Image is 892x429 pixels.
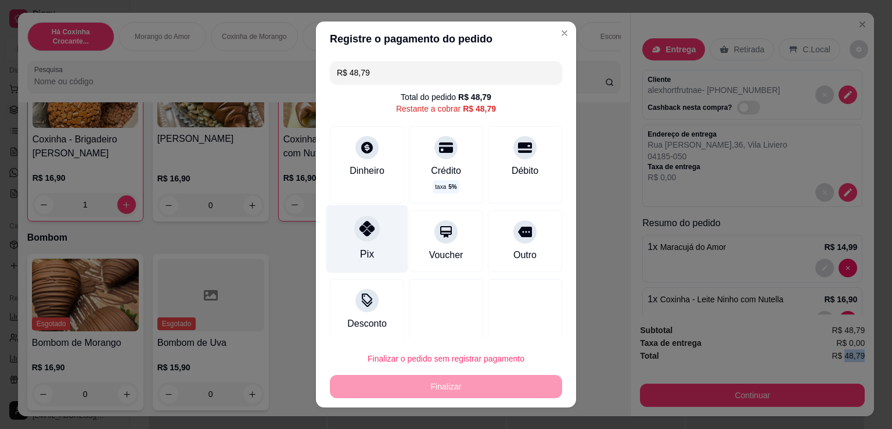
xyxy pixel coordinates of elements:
[458,91,491,103] div: R$ 48,79
[448,183,456,191] span: 5 %
[330,347,562,370] button: Finalizar o pedido sem registrar pagamento
[350,164,384,178] div: Dinheiro
[360,246,374,262] div: Pix
[316,22,576,56] header: Registre o pagamento do pedido
[431,164,461,178] div: Crédito
[555,24,574,42] button: Close
[337,61,555,84] input: Ex.: hambúrguer de cordeiro
[396,103,496,115] div: Restante a cobrar
[463,103,496,115] div: R$ 48,79
[429,248,463,262] div: Voucher
[513,248,537,262] div: Outro
[435,183,456,191] p: taxa
[347,317,387,331] div: Desconto
[512,164,538,178] div: Débito
[401,91,491,103] div: Total do pedido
